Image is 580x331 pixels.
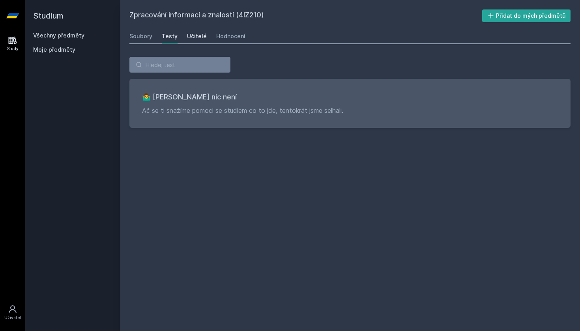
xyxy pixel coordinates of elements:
div: Hodnocení [216,32,245,40]
div: Soubory [129,32,152,40]
div: Učitelé [187,32,207,40]
a: Učitelé [187,28,207,44]
h2: Zpracování informací a znalostí (4IZ210) [129,9,482,22]
a: Uživatel [2,301,24,325]
div: Testy [162,32,178,40]
a: Hodnocení [216,28,245,44]
input: Hledej test [129,57,230,73]
a: Testy [162,28,178,44]
a: Soubory [129,28,152,44]
div: Uživatel [4,315,21,321]
a: Všechny předměty [33,32,84,39]
button: Přidat do mých předmětů [482,9,571,22]
h3: 🤷‍♂️ [PERSON_NAME] nic není [142,92,558,103]
span: Moje předměty [33,46,75,54]
p: Ač se ti snažíme pomoci se studiem co to jde, tentokrát jsme selhali. [142,106,558,115]
a: Study [2,32,24,56]
div: Study [7,46,19,52]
